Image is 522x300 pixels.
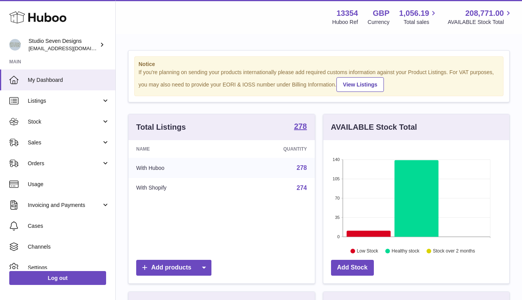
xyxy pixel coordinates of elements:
text: Healthy stock [392,248,420,254]
span: Cases [28,222,110,230]
text: 140 [333,157,340,162]
text: 35 [335,215,340,220]
span: Stock [28,118,101,125]
span: 208,771.00 [465,8,504,19]
text: 0 [337,234,340,239]
a: 208,771.00 AVAILABLE Stock Total [448,8,513,26]
div: Currency [368,19,390,26]
a: 278 [294,122,307,132]
a: Add Stock [331,260,374,276]
text: 105 [333,176,340,181]
a: Add products [136,260,211,276]
span: Invoicing and Payments [28,202,101,209]
div: Huboo Ref [332,19,358,26]
span: My Dashboard [28,76,110,84]
td: With Huboo [128,158,229,178]
span: AVAILABLE Stock Total [448,19,513,26]
text: Low Stock [356,248,378,254]
span: 1,056.19 [399,8,429,19]
span: Channels [28,243,110,251]
span: [EMAIL_ADDRESS][DOMAIN_NAME] [29,45,113,51]
strong: 278 [294,122,307,130]
td: With Shopify [128,178,229,198]
img: contact.studiosevendesigns@gmail.com [9,39,21,51]
strong: Notice [139,61,499,68]
span: Usage [28,181,110,188]
span: Orders [28,160,101,167]
div: Studio Seven Designs [29,37,98,52]
a: 278 [297,164,307,171]
span: Total sales [404,19,438,26]
th: Name [128,140,229,158]
strong: GBP [373,8,389,19]
a: View Listings [336,77,384,92]
h3: AVAILABLE Stock Total [331,122,417,132]
span: Listings [28,97,101,105]
h3: Total Listings [136,122,186,132]
a: 274 [297,185,307,191]
a: Log out [9,271,106,285]
div: If you're planning on sending your products internationally please add required customs informati... [139,69,499,92]
span: Sales [28,139,101,146]
a: 1,056.19 Total sales [399,8,438,26]
th: Quantity [229,140,314,158]
text: Stock over 2 months [433,248,475,254]
strong: 13354 [336,8,358,19]
span: Settings [28,264,110,271]
text: 70 [335,196,340,200]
